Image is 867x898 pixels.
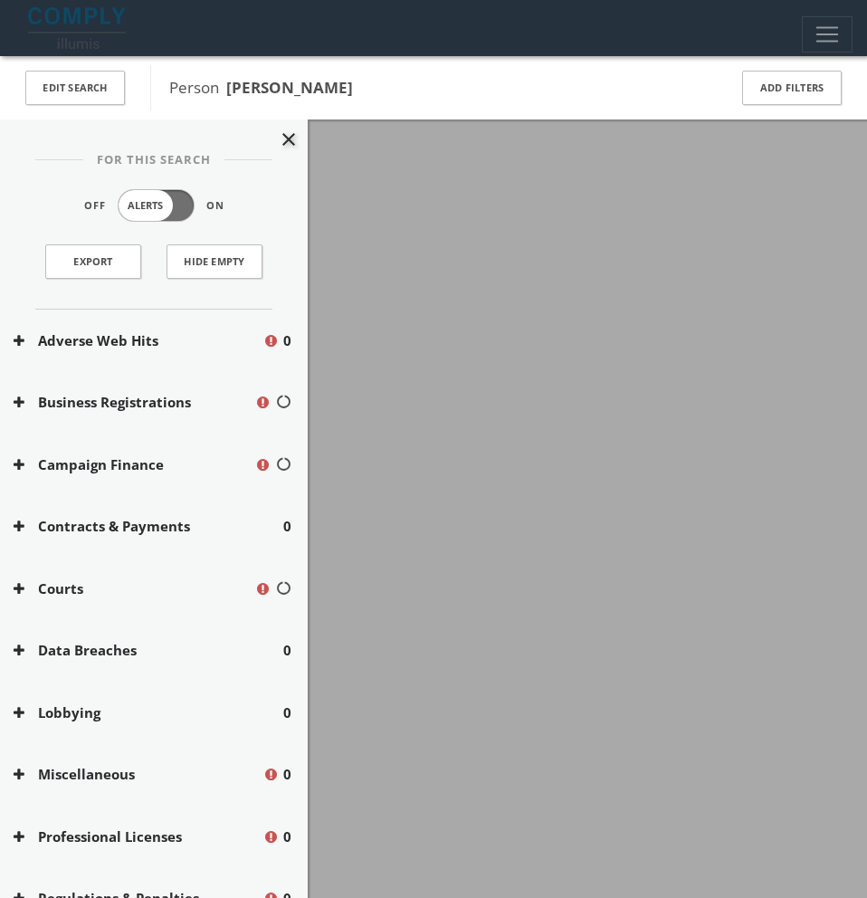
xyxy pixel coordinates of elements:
[206,198,224,214] span: On
[167,244,262,279] button: Hide Empty
[28,7,129,49] img: illumis
[14,578,254,599] button: Courts
[14,702,283,723] button: Lobbying
[283,640,291,661] span: 0
[278,129,300,150] i: close
[169,77,353,98] span: Person
[84,198,106,214] span: Off
[14,640,283,661] button: Data Breaches
[283,764,291,785] span: 0
[283,516,291,537] span: 0
[283,702,291,723] span: 0
[14,392,254,413] button: Business Registrations
[742,71,842,106] button: Add Filters
[14,516,283,537] button: Contracts & Payments
[226,77,353,98] b: [PERSON_NAME]
[14,764,262,785] button: Miscellaneous
[283,330,291,351] span: 0
[283,826,291,847] span: 0
[802,16,853,53] button: Toggle navigation
[14,826,262,847] button: Professional Licenses
[45,244,141,279] a: Export
[83,151,224,169] span: For This Search
[25,71,125,106] button: Edit Search
[14,454,254,475] button: Campaign Finance
[14,330,262,351] button: Adverse Web Hits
